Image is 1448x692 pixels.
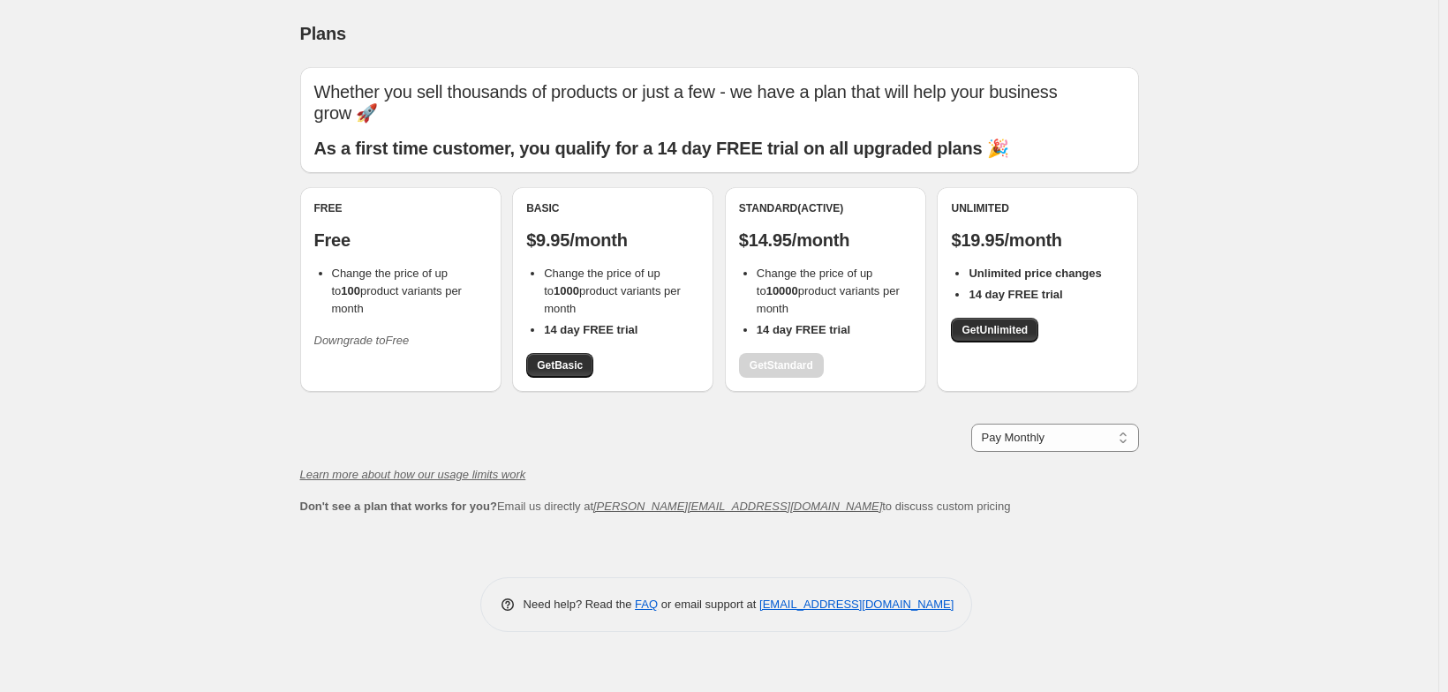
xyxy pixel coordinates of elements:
[635,598,658,611] a: FAQ
[969,288,1062,301] b: 14 day FREE trial
[341,284,360,297] b: 100
[314,201,487,215] div: Free
[951,229,1124,251] p: $19.95/month
[544,323,637,336] b: 14 day FREE trial
[739,201,912,215] div: Standard (Active)
[314,229,487,251] p: Free
[332,267,462,315] span: Change the price of up to product variants per month
[951,318,1038,342] a: GetUnlimited
[300,468,526,481] a: Learn more about how our usage limits work
[526,353,593,378] a: GetBasic
[300,500,497,513] b: Don't see a plan that works for you?
[759,598,954,611] a: [EMAIL_ADDRESS][DOMAIN_NAME]
[544,267,681,315] span: Change the price of up to product variants per month
[554,284,579,297] b: 1000
[658,598,759,611] span: or email support at
[300,24,346,43] span: Plans
[314,81,1125,124] p: Whether you sell thousands of products or just a few - we have a plan that will help your busines...
[766,284,798,297] b: 10000
[969,267,1101,280] b: Unlimited price changes
[304,327,420,355] button: Downgrade toFree
[524,598,636,611] span: Need help? Read the
[314,139,1009,158] b: As a first time customer, you qualify for a 14 day FREE trial on all upgraded plans 🎉
[962,323,1028,337] span: Get Unlimited
[526,229,699,251] p: $9.95/month
[951,201,1124,215] div: Unlimited
[526,201,699,215] div: Basic
[757,323,850,336] b: 14 day FREE trial
[757,267,900,315] span: Change the price of up to product variants per month
[300,500,1011,513] span: Email us directly at to discuss custom pricing
[537,358,583,372] span: Get Basic
[593,500,882,513] a: [PERSON_NAME][EMAIL_ADDRESS][DOMAIN_NAME]
[739,229,912,251] p: $14.95/month
[314,334,410,347] i: Downgrade to Free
